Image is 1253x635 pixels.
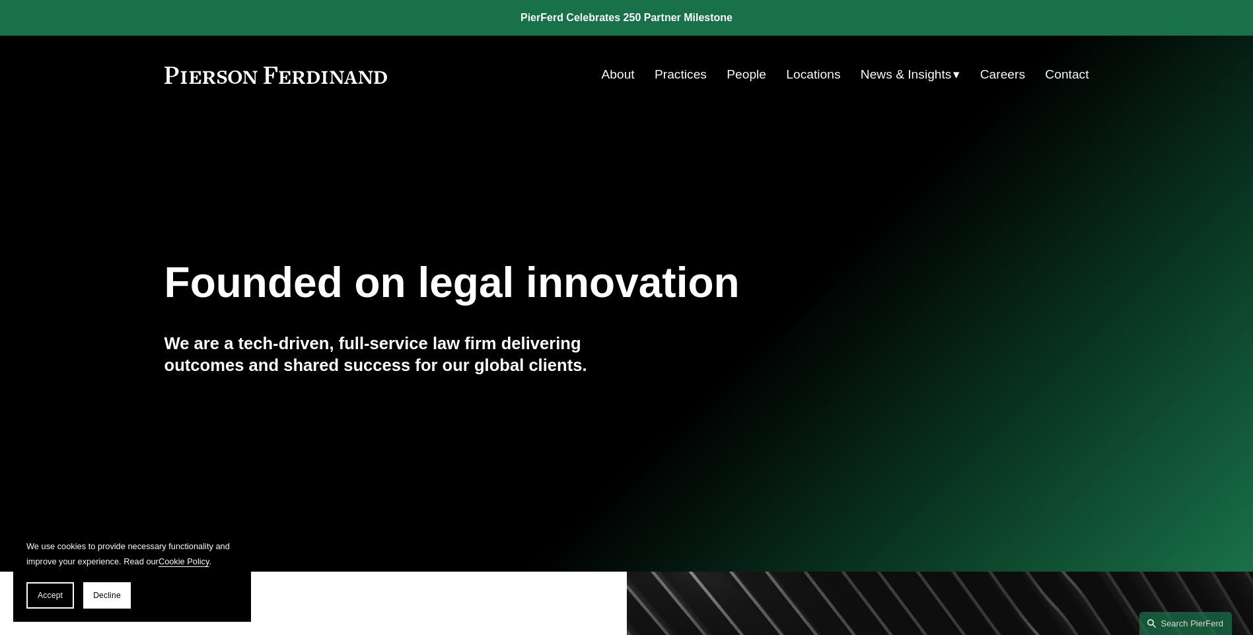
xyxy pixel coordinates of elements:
[13,525,251,622] section: Cookie banner
[980,62,1025,87] a: Careers
[83,582,131,609] button: Decline
[164,333,627,376] h4: We are a tech-driven, full-service law firm delivering outcomes and shared success for our global...
[1045,62,1089,87] a: Contact
[26,582,74,609] button: Accept
[602,62,635,87] a: About
[655,62,707,87] a: Practices
[861,63,952,86] span: News & Insights
[38,591,63,600] span: Accept
[164,259,935,307] h1: Founded on legal innovation
[159,556,209,566] a: Cookie Policy
[93,591,121,600] span: Decline
[26,539,238,569] p: We use cookies to provide necessary functionality and improve your experience. Read our .
[861,62,960,87] a: folder dropdown
[727,62,766,87] a: People
[1139,612,1232,635] a: Search this site
[786,62,840,87] a: Locations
